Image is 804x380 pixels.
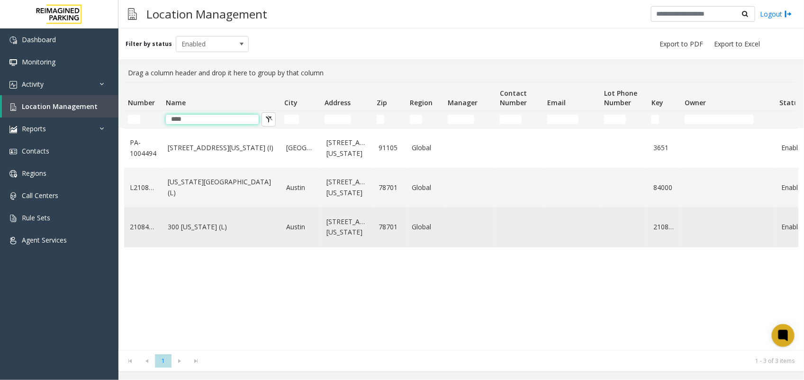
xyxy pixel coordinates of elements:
a: PA-1004494 [130,137,156,159]
a: L21084000 [130,182,156,193]
td: Number Filter [124,111,162,128]
td: Email Filter [543,111,600,128]
img: 'icon' [9,103,17,111]
kendo-pager-info: 1 - 3 of 3 items [210,357,795,365]
input: Key Filter [651,115,659,124]
span: Reports [22,124,46,133]
a: 210845 [653,222,675,232]
a: 300 [US_STATE] (L) [168,222,275,232]
span: Page 1 [155,354,172,367]
input: Address Filter [325,115,351,124]
a: Location Management [2,95,118,118]
td: Zip Filter [373,111,406,128]
img: 'icon' [9,81,17,89]
span: Activity [22,80,44,89]
a: 84000 [653,182,675,193]
input: City Filter [284,115,299,124]
span: Region [410,98,433,107]
img: pageIcon [128,2,137,26]
input: Zip Filter [377,115,384,124]
td: Owner Filter [681,111,776,128]
td: City Filter [280,111,321,128]
img: 'icon' [9,36,17,44]
td: Region Filter [406,111,444,128]
span: Regions [22,169,46,178]
span: City [284,98,298,107]
img: logout [785,9,792,19]
a: 21084005 [130,222,156,232]
td: Lot Phone Number Filter [600,111,648,128]
input: Lot Phone Number Filter [604,115,626,124]
span: Email [547,98,566,107]
h3: Location Management [142,2,272,26]
a: [STREET_ADDRESS][US_STATE] [326,177,367,198]
span: Owner [685,98,706,107]
span: Address [325,98,351,107]
input: Number Filter [128,115,140,124]
img: 'icon' [9,215,17,222]
a: Enabled [781,222,803,232]
span: Export to PDF [659,39,703,49]
img: 'icon' [9,148,17,155]
div: Data table [118,82,804,350]
img: 'icon' [9,237,17,244]
input: Contact Number Filter [500,115,522,124]
span: Key [651,98,663,107]
a: 3651 [653,143,675,153]
img: 'icon' [9,126,17,133]
a: [GEOGRAPHIC_DATA] [286,143,315,153]
span: Call Centers [22,191,58,200]
a: Austin [286,182,315,193]
a: 78701 [379,222,400,232]
img: 'icon' [9,59,17,66]
img: 'icon' [9,192,17,200]
span: Zip [377,98,387,107]
span: Agent Services [22,235,67,244]
span: Name [166,98,186,107]
button: Export to Excel [710,37,764,51]
input: Owner Filter [685,115,754,124]
a: [STREET_ADDRESS][US_STATE] (I) [168,143,275,153]
a: Austin [286,222,315,232]
span: Dashboard [22,35,56,44]
button: Clear [262,112,276,127]
a: Global [412,222,438,232]
input: Region Filter [410,115,422,124]
span: Location Management [22,102,98,111]
span: Manager [448,98,478,107]
input: Email Filter [547,115,578,124]
span: Rule Sets [22,213,50,222]
a: Logout [760,9,792,19]
td: Manager Filter [444,111,496,128]
td: Key Filter [648,111,681,128]
a: 78701 [379,182,400,193]
a: [STREET_ADDRESS][US_STATE] [326,137,367,159]
a: Enabled [781,143,803,153]
span: Number [128,98,155,107]
a: [STREET_ADDRESS][US_STATE] [326,217,367,238]
span: Monitoring [22,57,55,66]
td: Name Filter [162,111,280,128]
label: Filter by status [126,40,172,48]
button: Export to PDF [656,37,707,51]
span: Contact Number [500,89,527,107]
span: Enabled [176,36,234,52]
a: Global [412,143,438,153]
span: Lot Phone Number [604,89,637,107]
a: Enabled [781,182,803,193]
span: Contacts [22,146,49,155]
a: [US_STATE][GEOGRAPHIC_DATA] (L) [168,177,275,198]
a: Global [412,182,438,193]
a: 91105 [379,143,400,153]
div: Drag a column header and drop it here to group by that column [124,64,798,82]
td: Address Filter [321,111,373,128]
span: Export to Excel [714,39,760,49]
img: 'icon' [9,170,17,178]
td: Contact Number Filter [496,111,543,128]
input: Manager Filter [448,115,474,124]
input: Name Filter [166,115,259,124]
